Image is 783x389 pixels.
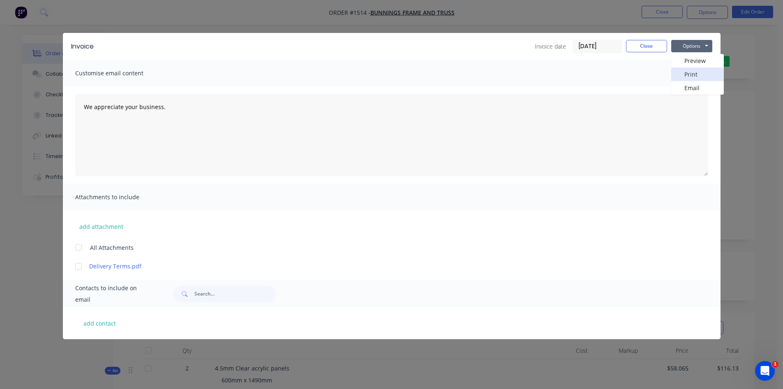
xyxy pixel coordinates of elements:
[535,42,566,51] span: Invoice date
[671,81,724,95] button: Email
[671,54,724,68] button: Preview
[90,243,134,252] span: All Attachments
[75,220,127,233] button: add attachment
[755,361,775,381] iframe: Intercom live chat
[75,68,166,79] span: Customise email content
[671,68,724,81] button: Print
[75,317,125,329] button: add contact
[75,94,708,176] textarea: We appreciate your business.
[75,282,153,305] span: Contacts to include on email
[194,286,276,302] input: Search...
[671,40,712,52] button: Options
[89,262,670,270] a: Delivery Terms.pdf
[772,361,778,368] span: 1
[75,191,166,203] span: Attachments to include
[626,40,667,52] button: Close
[71,42,94,51] div: Invoice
